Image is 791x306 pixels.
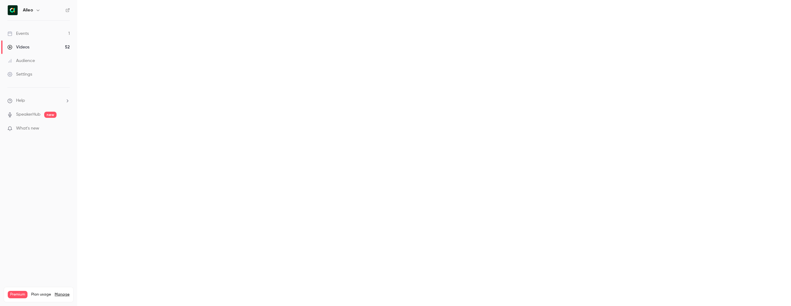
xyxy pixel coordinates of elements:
[16,97,25,104] span: Help
[7,97,70,104] li: help-dropdown-opener
[16,111,40,118] a: SpeakerHub
[8,291,27,298] span: Premium
[55,292,70,297] a: Manage
[16,125,39,132] span: What's new
[62,126,70,131] iframe: Noticeable Trigger
[31,292,51,297] span: Plan usage
[7,44,29,50] div: Videos
[8,5,18,15] img: Alleo
[44,112,57,118] span: new
[7,31,29,37] div: Events
[7,71,32,77] div: Settings
[23,7,33,13] h6: Alleo
[7,58,35,64] div: Audience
